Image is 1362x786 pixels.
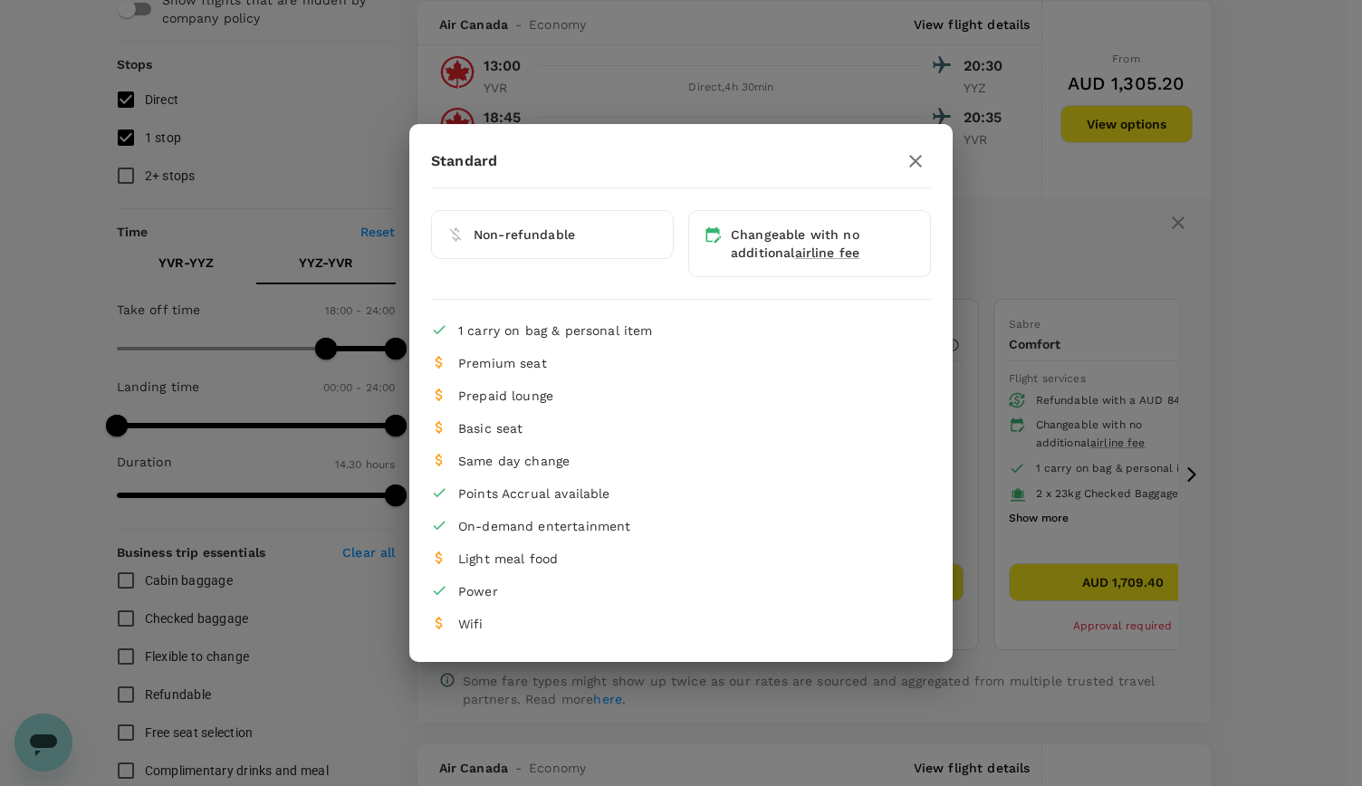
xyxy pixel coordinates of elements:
span: Non-refundable [474,227,575,242]
span: Same day change [458,454,570,468]
span: airline fee [795,245,860,260]
span: 1 carry on bag & personal item [458,323,653,338]
span: Prepaid lounge [458,388,553,403]
span: Basic seat [458,421,523,436]
span: Power [458,584,498,599]
p: Standard [431,150,497,172]
span: Light meal food [458,551,558,566]
span: On-demand entertainment [458,519,630,533]
span: Premium seat [458,356,547,370]
span: Wifi [458,617,484,631]
div: Changeable with no additional [731,225,916,262]
span: Points Accrual available [458,486,610,501]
